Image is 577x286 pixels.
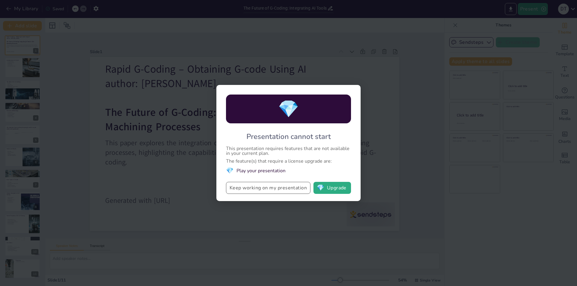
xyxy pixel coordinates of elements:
span: diamond [278,98,299,121]
div: Presentation cannot start [246,132,331,141]
li: Play your presentation [226,167,351,175]
button: diamondUpgrade [313,182,351,194]
div: This presentation requires features that are not available in your current plan. [226,146,351,156]
button: Keep working on my presentation [226,182,310,194]
span: diamond [317,185,324,191]
div: The feature(s) that require a license upgrade are: [226,159,351,164]
span: diamond [226,167,234,175]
